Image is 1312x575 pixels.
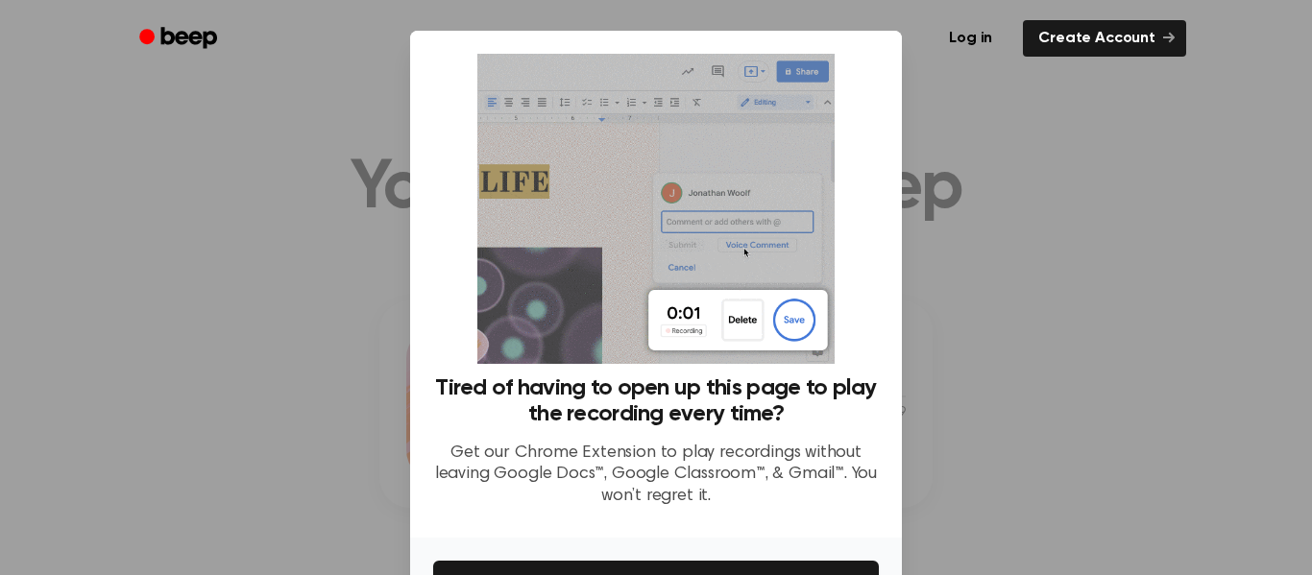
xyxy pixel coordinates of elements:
[930,16,1011,60] a: Log in
[1023,20,1186,57] a: Create Account
[433,375,879,427] h3: Tired of having to open up this page to play the recording every time?
[126,20,234,58] a: Beep
[477,54,834,364] img: Beep extension in action
[433,443,879,508] p: Get our Chrome Extension to play recordings without leaving Google Docs™, Google Classroom™, & Gm...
